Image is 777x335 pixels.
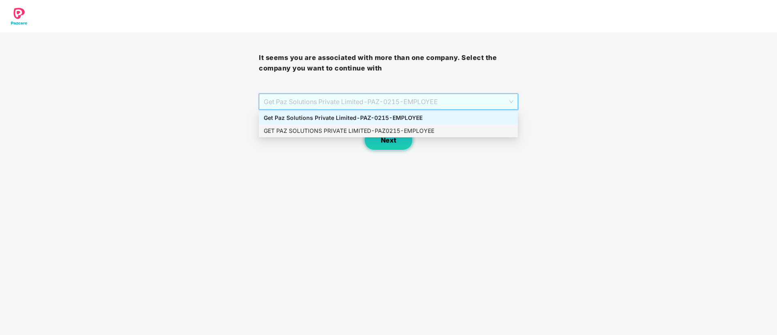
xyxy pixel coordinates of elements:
div: Get Paz Solutions Private Limited - PAZ-0215 - EMPLOYEE [264,113,513,122]
span: Get Paz Solutions Private Limited - PAZ-0215 - EMPLOYEE [264,94,513,109]
span: Next [381,137,396,144]
h3: It seems you are associated with more than one company. Select the company you want to continue with [259,53,518,73]
button: Next [364,130,413,150]
div: GET PAZ SOLUTIONS PRIVATE LIMITED - PAZ0215 - EMPLOYEE [264,126,513,135]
